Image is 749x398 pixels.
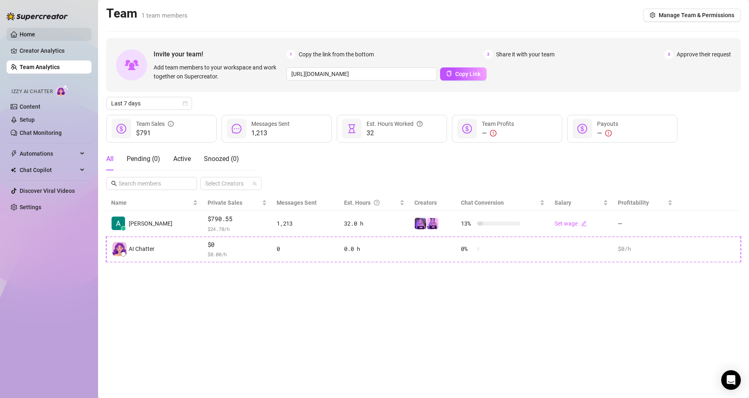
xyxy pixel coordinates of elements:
a: Settings [20,204,41,210]
span: 1 team members [141,12,188,19]
img: Cass [112,217,125,230]
span: Chat Copilot [20,163,78,177]
span: Share it with your team [496,50,554,59]
span: dollar-circle [577,124,587,134]
span: setting [650,12,655,18]
input: Search members [118,179,186,188]
span: Copy Link [455,71,481,77]
span: Invite your team! [154,49,286,59]
div: 0 [277,244,334,253]
img: Chat Copilot [11,167,16,173]
span: Izzy AI Chatter [11,88,53,96]
span: 1,213 [251,128,290,138]
img: 𝐋𝐨𝐰𝐤𝐞𝐲𒉭 [415,218,426,229]
span: Profitability [618,199,649,206]
span: question-circle [374,198,380,207]
span: 3 [664,50,673,59]
span: Salary [554,199,571,206]
a: Chat Monitoring [20,130,62,136]
span: question-circle [417,119,423,128]
span: Approve their request [677,50,731,59]
a: Home [20,31,35,38]
a: Set wageedit [554,220,587,227]
span: $ 0.00 /h [208,250,267,258]
img: logo-BBDzfeDw.svg [7,12,68,20]
span: edit [581,221,587,226]
img: AI Chatter [56,85,69,96]
span: 13 % [461,219,474,228]
span: [PERSON_NAME] [129,219,172,228]
span: dollar-circle [116,124,126,134]
span: Messages Sent [277,199,317,206]
span: info-circle [168,119,174,128]
span: Private Sales [208,199,242,206]
span: message [232,124,241,134]
a: Setup [20,116,35,123]
div: 1,213 [277,219,334,228]
a: Content [20,103,40,110]
span: 2 [484,50,493,59]
span: Chat Conversion [461,199,504,206]
span: 1 [286,50,295,59]
span: exclamation-circle [490,130,496,136]
span: $ 24.70 /h [208,225,267,233]
a: Team Analytics [20,64,60,70]
span: $790.55 [208,214,267,224]
span: team [252,181,257,186]
span: Messages Sent [251,121,290,127]
span: Last 7 days [111,97,187,110]
th: Name [106,195,203,211]
div: 0.0 h [344,244,405,253]
span: thunderbolt [11,150,17,157]
span: hourglass [347,124,357,134]
span: 32 [367,128,423,138]
div: Est. Hours Worked [367,119,423,128]
div: Team Sales [136,119,174,128]
span: Manage Team & Permissions [659,12,734,18]
div: — [597,128,618,138]
a: Discover Viral Videos [20,188,75,194]
div: 32.0 h [344,219,405,228]
div: Est. Hours [344,198,398,207]
div: Open Intercom Messenger [721,370,741,390]
img: izzy-ai-chatter-avatar-DDCN_rTZ.svg [112,242,127,256]
span: copy [446,71,452,76]
div: All [106,154,114,164]
span: Team Profits [482,121,514,127]
button: Manage Team & Permissions [643,9,741,22]
span: Add team members to your workspace and work together on Supercreator. [154,63,283,81]
span: $791 [136,128,174,138]
span: dollar-circle [462,124,472,134]
span: Payouts [597,121,618,127]
a: Creator Analytics [20,44,85,57]
span: AI Chatter [129,244,154,253]
button: Copy Link [440,67,487,80]
img: low-keydeadinsideFREE [427,218,438,229]
span: exclamation-circle [605,130,612,136]
td: — [613,211,677,237]
span: 0 % [461,244,474,253]
span: Snoozed ( 0 ) [204,155,239,163]
div: — [482,128,514,138]
span: Name [111,198,191,207]
th: Creators [409,195,456,211]
div: $0 /h [618,244,672,253]
span: search [111,181,117,186]
span: $0 [208,240,267,250]
div: Pending ( 0 ) [127,154,160,164]
span: calendar [183,101,188,106]
span: Copy the link from the bottom [299,50,374,59]
h2: Team [106,6,188,21]
span: Automations [20,147,78,160]
span: Active [173,155,191,163]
